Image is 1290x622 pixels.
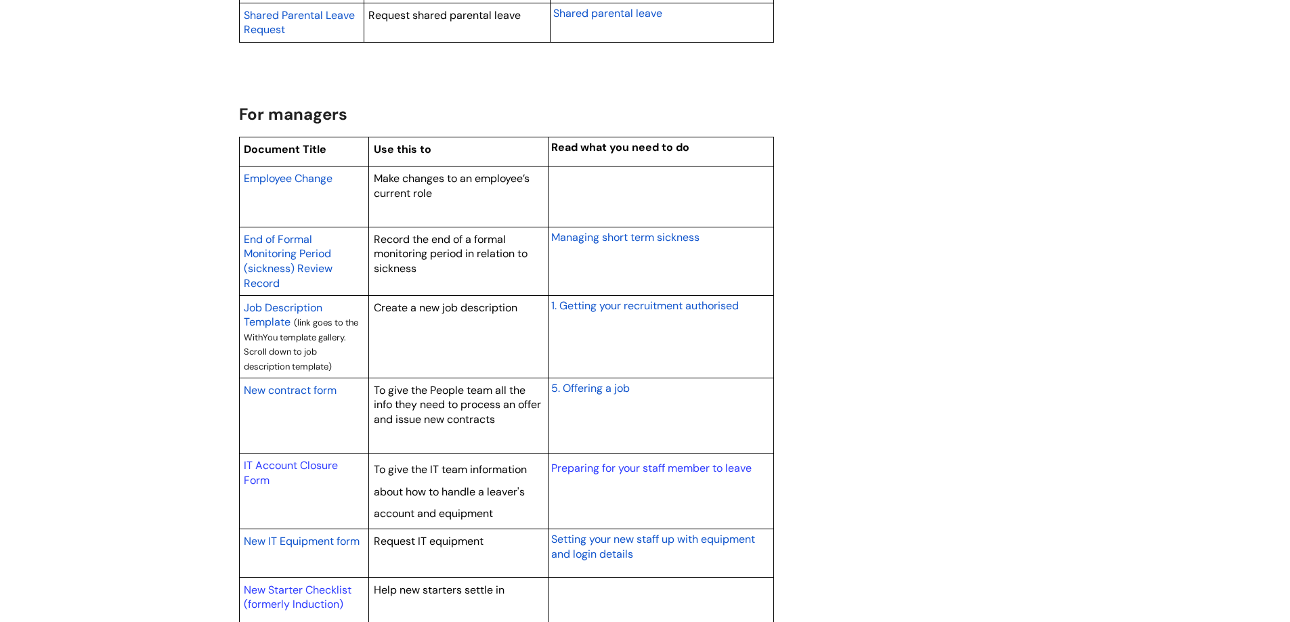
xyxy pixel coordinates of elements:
[551,461,752,475] a: Preparing for your staff member to leave
[244,458,338,487] a: IT Account Closure Form
[244,142,326,156] span: Document Title
[244,533,360,549] a: New IT Equipment form
[374,301,517,315] span: Create a new job description
[551,297,739,313] a: 1. Getting your recruitment authorised
[244,232,332,290] span: End of Formal Monitoring Period (sickness) Review Record
[244,7,355,38] a: Shared Parental Leave Request
[244,534,360,548] span: New IT Equipment form
[374,583,504,597] span: Help new starters settle in
[374,383,541,426] span: To give the People team all the info they need to process an offer and issue new contracts
[244,171,332,185] span: Employee Change
[374,462,527,520] span: To give the IT team information about how to handle a leaver's account and equipment
[551,531,755,562] a: Setting your new staff up with equipment and login details
[374,534,483,548] span: Request IT equipment
[551,381,630,395] span: 5. Offering a job
[551,380,630,396] a: 5. Offering a job
[244,383,337,397] span: New contract form
[244,317,358,372] span: (link goes to the WithYou template gallery. Scroll down to job description template)
[244,231,332,291] a: End of Formal Monitoring Period (sickness) Review Record
[244,583,351,612] a: New Starter Checklist (formerly Induction)
[551,532,755,561] span: Setting your new staff up with equipment and login details
[551,298,739,313] span: 1. Getting your recruitment authorised
[551,230,700,244] span: Managing short term sickness
[244,382,337,398] a: New contract form
[374,142,431,156] span: Use this to
[553,5,662,21] a: Shared parental leave
[553,6,662,20] span: Shared parental leave
[551,140,689,154] span: Read what you need to do
[244,8,355,37] span: Shared Parental Leave Request
[374,171,530,200] span: Make changes to an employee’s current role
[551,229,700,245] a: Managing short term sickness
[244,301,322,330] span: Job Description Template
[239,104,347,125] span: For managers
[374,232,528,275] span: Record the end of a formal monitoring period in relation to sickness
[368,8,521,22] span: Request shared parental leave
[244,170,332,186] a: Employee Change
[244,299,322,330] a: Job Description Template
